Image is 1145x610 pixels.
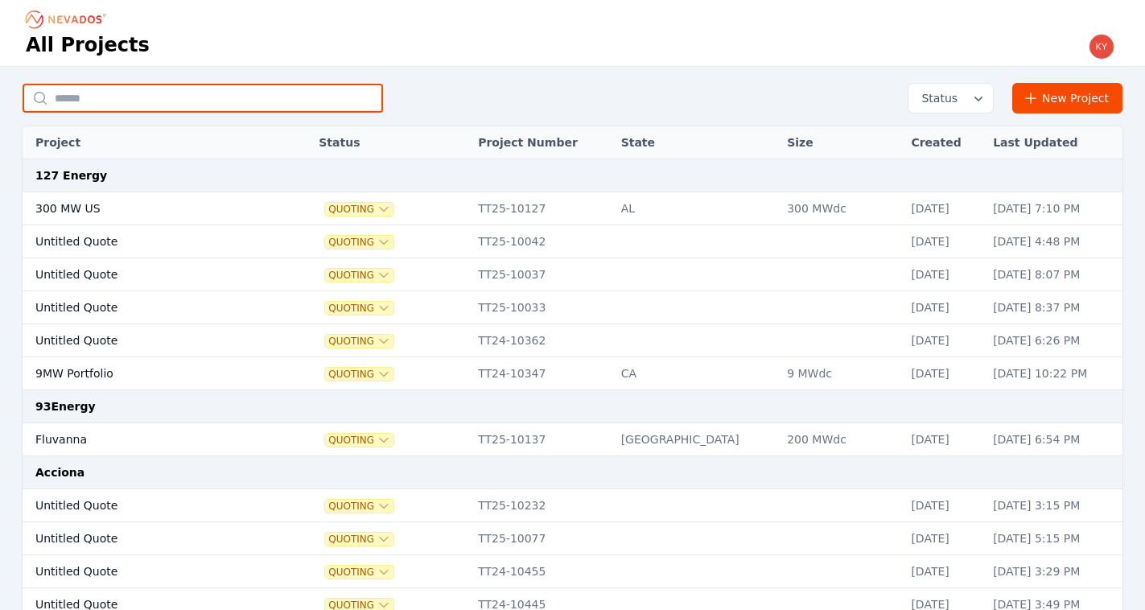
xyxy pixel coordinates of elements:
button: Quoting [325,236,393,249]
td: Untitled Quote [23,522,271,555]
td: Untitled Quote [23,291,271,324]
td: TT24-10455 [470,555,612,588]
td: 127 Energy [23,159,1122,192]
a: New Project [1012,83,1122,113]
td: Untitled Quote [23,489,271,522]
td: 9MW Portfolio [23,357,271,390]
button: Quoting [325,533,393,546]
button: Quoting [325,368,393,381]
td: TT25-10137 [470,423,612,456]
button: Quoting [325,203,393,216]
td: CA [613,357,780,390]
td: 9 MWdc [779,357,903,390]
td: 300 MW US [23,192,271,225]
td: TT24-10347 [470,357,612,390]
td: Untitled Quote [23,258,271,291]
td: [DATE] 8:37 PM [985,291,1122,324]
td: Acciona [23,456,1122,489]
td: Untitled Quote [23,324,271,357]
th: Project Number [470,126,612,159]
td: TT25-10127 [470,192,612,225]
td: [DATE] [903,291,985,324]
td: [DATE] [903,357,985,390]
td: [DATE] 8:07 PM [985,258,1122,291]
img: kyle.macdougall@nevados.solar [1089,34,1114,60]
td: [DATE] [903,192,985,225]
button: Quoting [325,566,393,579]
tr: Untitled QuoteQuotingTT25-10232[DATE][DATE] 3:15 PM [23,489,1122,522]
td: TT24-10362 [470,324,612,357]
td: [DATE] 5:15 PM [985,522,1122,555]
td: [DATE] [903,324,985,357]
tr: Untitled QuoteQuotingTT25-10037[DATE][DATE] 8:07 PM [23,258,1122,291]
td: [DATE] 7:10 PM [985,192,1122,225]
td: 300 MWdc [779,192,903,225]
td: [DATE] [903,555,985,588]
td: [GEOGRAPHIC_DATA] [613,423,780,456]
td: [DATE] [903,489,985,522]
h1: All Projects [26,32,150,58]
td: [DATE] [903,522,985,555]
td: [DATE] [903,225,985,258]
td: TT25-10037 [470,258,612,291]
th: Status [311,126,470,159]
th: State [613,126,780,159]
button: Status [908,84,993,113]
td: TT25-10077 [470,522,612,555]
td: [DATE] [903,258,985,291]
span: Status [915,90,958,106]
td: TT25-10232 [470,489,612,522]
td: [DATE] 3:29 PM [985,555,1122,588]
button: Quoting [325,302,393,315]
td: TT25-10033 [470,291,612,324]
button: Quoting [325,335,393,348]
nav: Breadcrumb [26,6,111,32]
td: Untitled Quote [23,225,271,258]
td: [DATE] 6:54 PM [985,423,1122,456]
td: [DATE] 4:48 PM [985,225,1122,258]
th: Last Updated [985,126,1122,159]
td: 200 MWdc [779,423,903,456]
tr: Untitled QuoteQuotingTT25-10077[DATE][DATE] 5:15 PM [23,522,1122,555]
td: AL [613,192,780,225]
button: Quoting [325,269,393,282]
button: Quoting [325,434,393,447]
th: Project [23,126,271,159]
td: [DATE] 3:15 PM [985,489,1122,522]
td: [DATE] 10:22 PM [985,357,1122,390]
tr: Untitled QuoteQuotingTT25-10033[DATE][DATE] 8:37 PM [23,291,1122,324]
td: [DATE] 6:26 PM [985,324,1122,357]
tr: Untitled QuoteQuotingTT24-10455[DATE][DATE] 3:29 PM [23,555,1122,588]
td: Untitled Quote [23,555,271,588]
button: Quoting [325,500,393,513]
tr: Untitled QuoteQuotingTT25-10042[DATE][DATE] 4:48 PM [23,225,1122,258]
th: Size [779,126,903,159]
td: [DATE] [903,423,985,456]
td: 93Energy [23,390,1122,423]
tr: FluvannaQuotingTT25-10137[GEOGRAPHIC_DATA]200 MWdc[DATE][DATE] 6:54 PM [23,423,1122,456]
tr: Untitled QuoteQuotingTT24-10362[DATE][DATE] 6:26 PM [23,324,1122,357]
td: Fluvanna [23,423,271,456]
tr: 9MW PortfolioQuotingTT24-10347CA9 MWdc[DATE][DATE] 10:22 PM [23,357,1122,390]
tr: 300 MW USQuotingTT25-10127AL300 MWdc[DATE][DATE] 7:10 PM [23,192,1122,225]
th: Created [903,126,985,159]
td: TT25-10042 [470,225,612,258]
